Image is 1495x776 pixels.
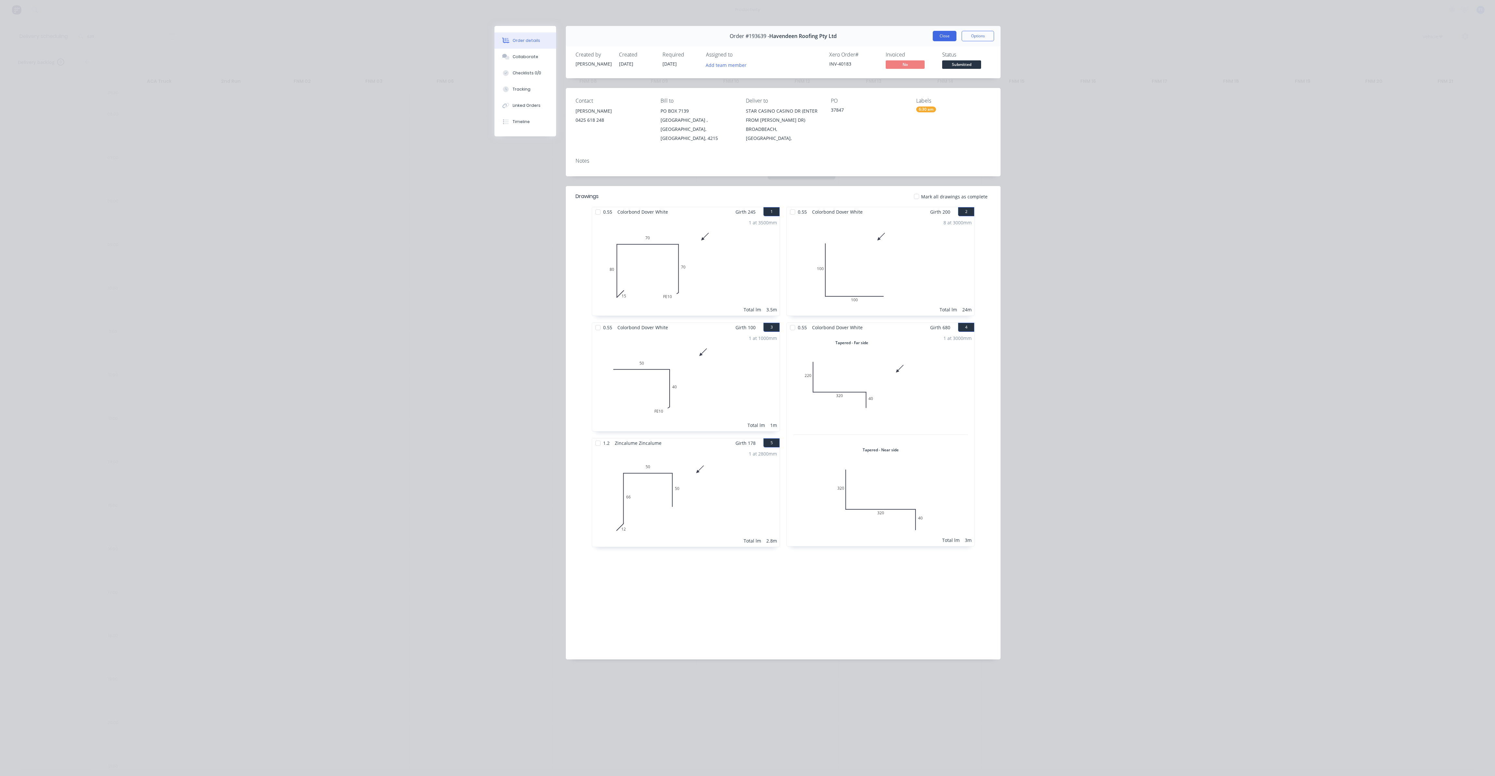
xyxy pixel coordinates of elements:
[916,98,991,104] div: Labels
[513,86,530,92] div: Tracking
[766,537,777,544] div: 2.8m
[735,323,756,332] span: Girth 100
[795,323,809,332] span: 0.55
[809,323,865,332] span: Colorbond Dover White
[942,537,960,544] div: Total lm
[769,33,837,39] span: Havendeen Roofing Pty Ltd
[576,158,991,164] div: Notes
[706,52,771,58] div: Assigned to
[965,537,972,544] div: 3m
[662,61,677,67] span: [DATE]
[962,306,972,313] div: 24m
[735,438,756,448] span: Girth 178
[735,207,756,217] span: Girth 245
[962,31,994,41] button: Options
[940,306,957,313] div: Total lm
[942,60,981,70] button: Submitted
[592,448,780,547] div: 0126650501 at 2800mmTotal lm2.8m
[958,323,974,332] button: 4
[576,116,650,125] div: 0425 618 248
[744,306,761,313] div: Total lm
[619,52,655,58] div: Created
[795,207,809,217] span: 0.55
[612,438,664,448] span: Zincalume Zincalume
[615,207,671,217] span: Colorbond Dover White
[746,98,820,104] div: Deliver to
[494,32,556,49] button: Order details
[933,31,956,41] button: Close
[513,103,541,108] div: Linked Orders
[661,98,735,104] div: Bill to
[661,106,735,116] div: PO BOX 7139
[943,219,972,226] div: 8 at 3000mm
[576,106,650,127] div: [PERSON_NAME]0425 618 248
[494,49,556,65] button: Collaborate
[747,422,765,429] div: Total lm
[601,323,615,332] span: 0.55
[886,60,925,69] span: No
[601,438,612,448] span: 1.2
[494,114,556,130] button: Timeline
[576,52,611,58] div: Created by
[930,323,950,332] span: Girth 680
[829,52,878,58] div: Xero Order #
[513,38,540,44] div: Order details
[916,106,936,112] div: 6:30 am
[770,422,777,429] div: 1m
[592,332,780,431] div: 050FE10401 at 1000mmTotal lm1m
[744,537,761,544] div: Total lm
[592,217,780,316] div: 0158070FE10701 at 3500mmTotal lm3.5m
[831,106,906,116] div: 37847
[730,33,769,39] span: Order #193639 -
[831,98,906,104] div: PO
[930,207,950,217] span: Girth 200
[942,52,991,58] div: Status
[766,306,777,313] div: 3.5m
[763,438,780,447] button: 5
[809,207,865,217] span: Colorbond Dover White
[749,335,777,342] div: 1 at 1000mm
[943,335,972,342] div: 1 at 3000mm
[494,65,556,81] button: Checklists 0/0
[706,60,750,69] button: Add team member
[661,106,735,143] div: PO BOX 7139[GEOGRAPHIC_DATA] , [GEOGRAPHIC_DATA], [GEOGRAPHIC_DATA], 4215
[576,193,599,200] div: Drawings
[763,323,780,332] button: 3
[615,323,671,332] span: Colorbond Dover White
[921,193,988,200] span: Mark all drawings as complete
[749,219,777,226] div: 1 at 3500mm
[576,98,650,104] div: Contact
[494,81,556,97] button: Tracking
[746,125,820,143] div: BROADBEACH, [GEOGRAPHIC_DATA],
[829,60,878,67] div: INV-40183
[513,70,541,76] div: Checklists 0/0
[619,61,633,67] span: [DATE]
[576,60,611,67] div: [PERSON_NAME]
[702,60,750,69] button: Add team member
[494,97,556,114] button: Linked Orders
[576,106,650,116] div: [PERSON_NAME]
[787,332,974,546] div: Tapered - Far side022032040Tapered - Near side0320320401 at 3000mmTotal lm3m
[601,207,615,217] span: 0.55
[662,52,698,58] div: Required
[886,52,934,58] div: Invoiced
[513,119,530,125] div: Timeline
[942,60,981,69] span: Submitted
[958,207,974,216] button: 2
[763,207,780,216] button: 1
[746,106,820,125] div: STAR CASINO CASINO DR (ENTER FROM [PERSON_NAME] DR)
[787,217,974,316] div: 01001008 at 3000mmTotal lm24m
[746,106,820,143] div: STAR CASINO CASINO DR (ENTER FROM [PERSON_NAME] DR)BROADBEACH, [GEOGRAPHIC_DATA],
[661,116,735,143] div: [GEOGRAPHIC_DATA] , [GEOGRAPHIC_DATA], [GEOGRAPHIC_DATA], 4215
[513,54,538,60] div: Collaborate
[749,450,777,457] div: 1 at 2800mm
